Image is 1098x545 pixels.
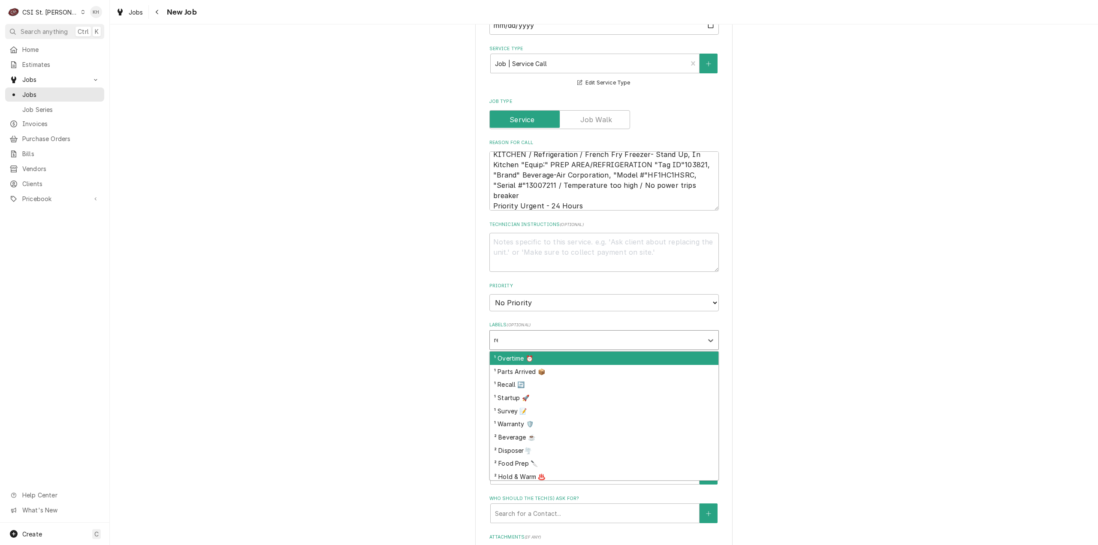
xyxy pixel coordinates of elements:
span: Jobs [22,90,100,99]
a: Go to Help Center [5,488,104,502]
div: KH [90,6,102,18]
span: Jobs [129,8,143,17]
a: Vendors [5,162,104,176]
span: Ctrl [78,27,89,36]
div: ² Hold & Warm ♨️ [490,470,718,483]
textarea: KITCHEN / Refrigeration / French Fry Freezer- Stand Up, In Kitchen "Equip:" PREP AREA/REFRIGERATI... [489,151,719,211]
span: Help Center [22,491,99,500]
div: ¹ Survey 📝 [490,404,718,418]
label: Service Type [489,45,719,52]
a: Clients [5,177,104,191]
span: Bills [22,149,100,158]
a: Go to Pricebook [5,192,104,206]
span: Search anything [21,27,68,36]
div: CSI St. Louis's Avatar [8,6,20,18]
button: Create New Service [700,54,718,73]
span: ( optional ) [560,222,584,227]
label: Technician Instructions [489,221,719,228]
div: Job Type [489,98,719,129]
a: Home [5,42,104,57]
a: Purchase Orders [5,132,104,146]
button: Search anythingCtrlK [5,24,104,39]
span: Purchase Orders [22,134,100,143]
a: Invoices [5,117,104,131]
label: Job Type [489,98,719,105]
input: yyyy-mm-dd [489,16,719,35]
div: ¹ Overtime ⏰ [490,352,718,365]
div: C [8,6,20,18]
a: Bills [5,147,104,161]
span: Create [22,530,42,538]
span: Pricebook [22,194,87,203]
label: Attachments [489,534,719,541]
button: Create New Contact [700,503,718,523]
label: Who should the tech(s) ask for? [489,495,719,502]
div: Kelsey Hetlage's Avatar [90,6,102,18]
span: Estimates [22,60,100,69]
div: ² Disposer🌪️ [490,444,718,457]
span: C [94,530,99,539]
div: ¹ Warranty 🛡️ [490,417,718,431]
div: Labels [489,322,719,349]
span: Clients [22,179,100,188]
span: New Job [164,6,197,18]
span: K [95,27,99,36]
div: Technician Instructions [489,221,719,272]
div: ¹ Startup 🚀 [490,391,718,404]
div: ² Food Prep 🔪 [490,457,718,470]
div: CSI St. [PERSON_NAME] [22,8,78,17]
span: Job Series [22,105,100,114]
span: Invoices [22,119,100,128]
div: Service Type [489,45,719,88]
div: ¹ Parts Arrived 📦 [490,365,718,378]
span: Jobs [22,75,87,84]
a: Estimates [5,57,104,72]
svg: Create New Service [706,61,711,67]
a: Go to Jobs [5,72,104,87]
label: Labels [489,322,719,328]
span: Vendors [22,164,100,173]
div: Reason For Call [489,139,719,211]
button: Navigate back [151,5,164,19]
button: Edit Service Type [576,77,631,88]
div: Priority [489,283,719,311]
span: What's New [22,506,99,515]
label: Reason For Call [489,139,719,146]
div: ¹ Recall 🔄 [490,378,718,391]
a: Go to What's New [5,503,104,517]
span: Home [22,45,100,54]
span: ( optional ) [507,322,531,327]
div: ² Beverage ☕️ [490,431,718,444]
label: Priority [489,283,719,289]
span: ( if any ) [525,535,541,539]
svg: Create New Contact [706,511,711,517]
div: Who should the tech(s) ask for? [489,495,719,523]
a: Jobs [5,87,104,102]
a: Job Series [5,102,104,117]
a: Jobs [112,5,147,19]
